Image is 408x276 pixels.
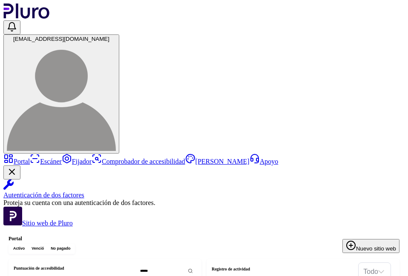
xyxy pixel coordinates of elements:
[212,267,250,271] font: Registro de actividad
[3,13,50,20] a: Logo
[13,36,109,42] font: [EMAIL_ADDRESS][DOMAIN_NAME]
[22,219,73,227] font: Sitio web de Pluro
[342,239,399,253] button: Nuevo sitio web
[10,245,28,253] button: Activo
[137,267,210,276] input: Buscar
[92,158,185,165] a: Comprobador de accesibilidad
[13,246,25,250] font: Activo
[3,219,73,227] a: Sitio web abierto de Pluro
[9,236,22,242] font: Portal
[14,266,64,270] font: Puntuación de accesibilidad
[250,158,279,165] a: Apoyo
[3,199,155,206] font: Proteja su cuenta con una autenticación de dos factores.
[3,20,20,34] button: Open notifications, you have 0 new notifications
[3,191,84,199] font: Autenticación de dos factores
[3,158,30,165] a: Portal
[14,158,30,165] font: Portal
[195,158,250,165] font: [PERSON_NAME]
[51,246,70,250] font: No pagado
[3,34,119,154] button: [EMAIL_ADDRESS][DOMAIN_NAME]josesoaquin12@gmail.com
[28,245,47,253] button: Venció
[7,42,116,151] img: josesoaquin12@gmail.com
[356,245,396,252] font: Nuevo sitio web
[62,158,92,165] a: Fijador
[32,246,44,250] font: Venció
[40,158,62,165] font: Escáner
[72,158,92,165] font: Fijador
[102,158,185,165] font: Comprobador de accesibilidad
[47,245,74,253] button: No pagado
[3,154,405,227] aside: Menú de la barra lateral
[260,158,279,165] font: Apoyo
[3,179,405,199] a: Autenticación de dos factores
[30,158,62,165] a: Escáner
[185,158,250,165] a: [PERSON_NAME]
[3,165,20,179] button: Cerrar la notificación de autenticación de dos factores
